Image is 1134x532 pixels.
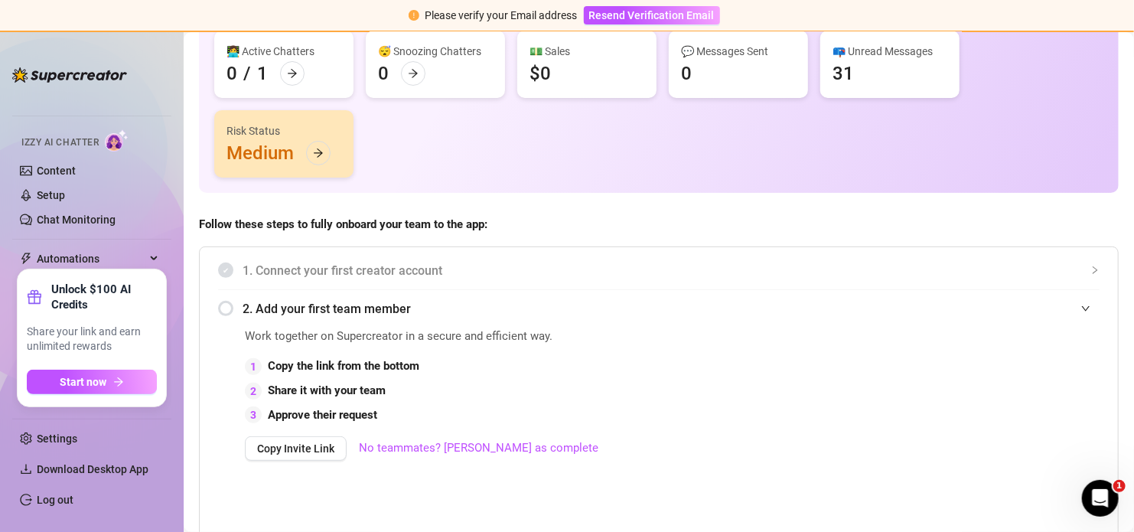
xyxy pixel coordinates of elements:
[408,68,419,79] span: arrow-right
[226,43,341,60] div: 👩‍💻 Active Chatters
[20,253,32,265] span: thunderbolt
[27,370,157,394] button: Start nowarrow-right
[793,328,1100,524] iframe: Adding Team Members
[226,122,341,139] div: Risk Status
[37,165,76,177] a: Content
[1082,480,1119,517] iframe: Intercom live chat
[833,43,947,60] div: 📪 Unread Messages
[313,148,324,158] span: arrow-right
[37,432,77,445] a: Settings
[243,299,1100,318] span: 2. Add your first team member
[37,494,73,506] a: Log out
[245,383,262,400] div: 2
[218,290,1100,328] div: 2. Add your first team member
[530,43,644,60] div: 💵 Sales
[268,383,386,397] strong: Share it with your team
[20,463,32,475] span: download
[245,406,262,423] div: 3
[243,261,1100,280] span: 1. Connect your first creator account
[27,325,157,354] span: Share your link and earn unlimited rewards
[833,61,854,86] div: 31
[113,377,124,387] span: arrow-right
[245,436,347,461] button: Copy Invite Link
[1090,266,1100,275] span: collapsed
[37,189,65,201] a: Setup
[37,246,145,271] span: Automations
[378,43,493,60] div: 😴 Snoozing Chatters
[425,7,578,24] div: Please verify your Email address
[681,43,796,60] div: 💬 Messages Sent
[1081,304,1090,313] span: expanded
[681,61,692,86] div: 0
[584,6,720,24] button: Resend Verification Email
[27,289,42,305] span: gift
[257,61,268,86] div: 1
[245,328,755,346] span: Work together on Supercreator in a secure and efficient way.
[105,129,129,152] img: AI Chatter
[37,214,116,226] a: Chat Monitoring
[287,68,298,79] span: arrow-right
[245,358,262,375] div: 1
[226,61,237,86] div: 0
[218,252,1100,289] div: 1. Connect your first creator account
[199,217,487,231] strong: Follow these steps to fully onboard your team to the app:
[37,463,148,475] span: Download Desktop App
[589,9,715,21] span: Resend Verification Email
[1113,480,1126,492] span: 1
[530,61,551,86] div: $0
[257,442,334,455] span: Copy Invite Link
[21,135,99,150] span: Izzy AI Chatter
[268,408,377,422] strong: Approve their request
[12,67,127,83] img: logo-BBDzfeDw.svg
[60,376,107,388] span: Start now
[378,61,389,86] div: 0
[51,282,157,312] strong: Unlock $100 AI Credits
[359,439,598,458] a: No teammates? [PERSON_NAME] as complete
[268,359,419,373] strong: Copy the link from the bottom
[409,10,419,21] span: exclamation-circle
